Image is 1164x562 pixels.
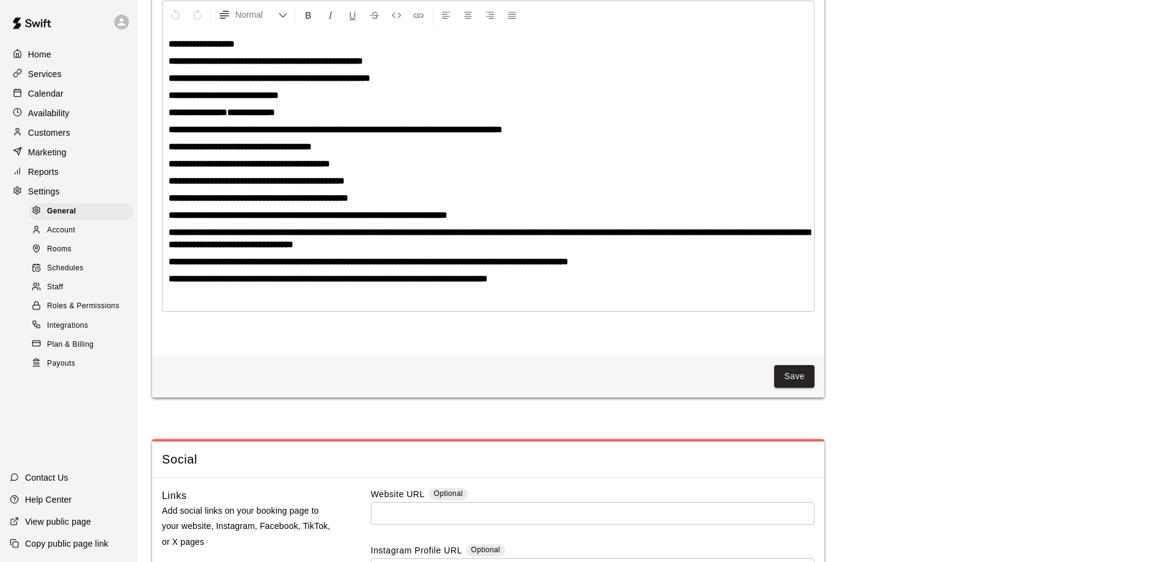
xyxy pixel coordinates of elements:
[29,202,137,221] a: General
[29,316,137,335] a: Integrations
[320,4,341,26] button: Format Italics
[10,143,128,161] a: Marketing
[371,488,425,502] label: Website URL
[29,297,137,316] a: Roles & Permissions
[165,4,186,26] button: Undo
[29,336,133,353] div: Plan & Billing
[298,4,319,26] button: Format Bold
[29,355,133,372] div: Payouts
[29,203,133,220] div: General
[371,544,462,558] label: Instagram Profile URL
[162,451,814,468] span: Social
[364,4,385,26] button: Format Strikethrough
[29,221,137,240] a: Account
[502,4,522,26] button: Justify Align
[29,354,137,373] a: Payouts
[436,4,456,26] button: Left Align
[47,358,75,370] span: Payouts
[10,45,128,64] a: Home
[47,243,71,256] span: Rooms
[29,241,133,258] div: Rooms
[28,127,70,139] p: Customers
[29,222,133,239] div: Account
[47,224,75,237] span: Account
[10,124,128,142] a: Customers
[28,146,67,158] p: Marketing
[408,4,429,26] button: Insert Link
[480,4,500,26] button: Right Align
[29,240,137,259] a: Rooms
[235,9,278,21] span: Normal
[29,279,133,296] div: Staff
[47,339,93,351] span: Plan & Billing
[25,494,71,506] p: Help Center
[386,4,407,26] button: Insert Code
[25,516,91,528] p: View public page
[28,68,62,80] p: Services
[29,298,133,315] div: Roles & Permissions
[774,365,814,388] button: Save
[47,320,89,332] span: Integrations
[10,84,128,103] a: Calendar
[29,260,133,277] div: Schedules
[28,107,70,119] p: Availability
[28,48,51,61] p: Home
[458,4,478,26] button: Center Align
[434,489,463,498] span: Optional
[25,538,108,550] p: Copy public page link
[10,65,128,83] a: Services
[29,317,133,335] div: Integrations
[29,278,137,297] a: Staff
[29,335,137,354] a: Plan & Billing
[28,166,59,178] p: Reports
[10,182,128,201] a: Settings
[187,4,208,26] button: Redo
[29,259,137,278] a: Schedules
[28,185,60,198] p: Settings
[47,281,63,294] span: Staff
[25,471,68,484] p: Contact Us
[471,545,500,554] span: Optional
[47,205,76,218] span: General
[47,262,84,275] span: Schedules
[342,4,363,26] button: Format Underline
[162,503,332,550] p: Add social links on your booking page to your website, Instagram, Facebook, TikTok, or X pages
[28,87,64,100] p: Calendar
[10,163,128,181] a: Reports
[162,488,187,504] h6: Links
[10,104,128,122] a: Availability
[213,4,293,26] button: Formatting Options
[47,300,119,312] span: Roles & Permissions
